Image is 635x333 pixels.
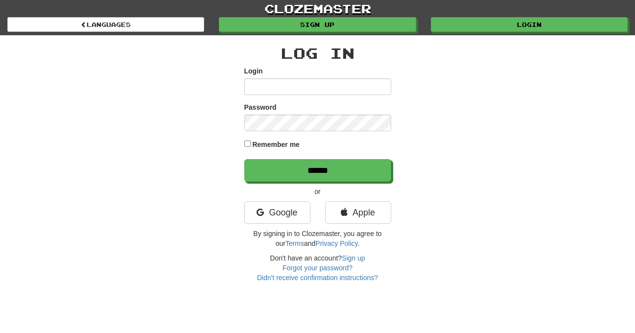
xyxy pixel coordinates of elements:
a: Sign up [342,254,365,262]
a: Google [244,201,310,224]
label: Password [244,102,277,112]
a: Terms [285,239,304,247]
label: Remember me [252,140,300,149]
a: Login [431,17,628,32]
label: Login [244,66,263,76]
a: Languages [7,17,204,32]
a: Didn't receive confirmation instructions? [257,274,378,282]
a: Apple [325,201,391,224]
a: Sign up [219,17,416,32]
p: By signing in to Clozemaster, you agree to our and . [244,229,391,248]
div: Don't have an account? [244,253,391,283]
a: Forgot your password? [282,264,353,272]
a: Privacy Policy [315,239,357,247]
p: or [244,187,391,196]
h2: Log In [244,45,391,61]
